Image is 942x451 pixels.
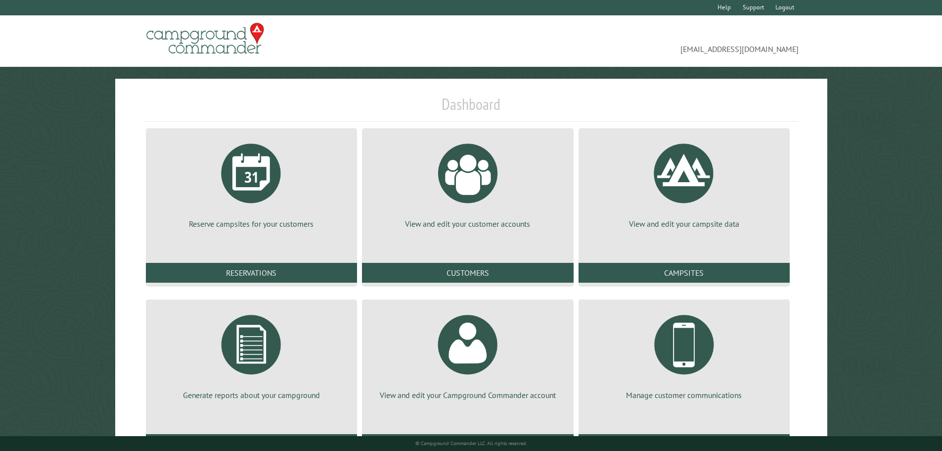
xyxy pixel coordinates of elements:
[579,263,790,283] a: Campsites
[374,136,561,229] a: View and edit your customer accounts
[590,218,778,229] p: View and edit your campsite data
[374,218,561,229] p: View and edit your customer accounts
[374,307,561,401] a: View and edit your Campground Commander account
[158,390,345,401] p: Generate reports about your campground
[143,19,267,58] img: Campground Commander
[158,136,345,229] a: Reserve campsites for your customers
[590,307,778,401] a: Manage customer communications
[374,390,561,401] p: View and edit your Campground Commander account
[590,390,778,401] p: Manage customer communications
[415,440,527,447] small: © Campground Commander LLC. All rights reserved.
[590,136,778,229] a: View and edit your campsite data
[158,218,345,229] p: Reserve campsites for your customers
[158,307,345,401] a: Generate reports about your campground
[362,263,573,283] a: Customers
[146,263,357,283] a: Reservations
[143,95,799,122] h1: Dashboard
[471,27,799,55] span: [EMAIL_ADDRESS][DOMAIN_NAME]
